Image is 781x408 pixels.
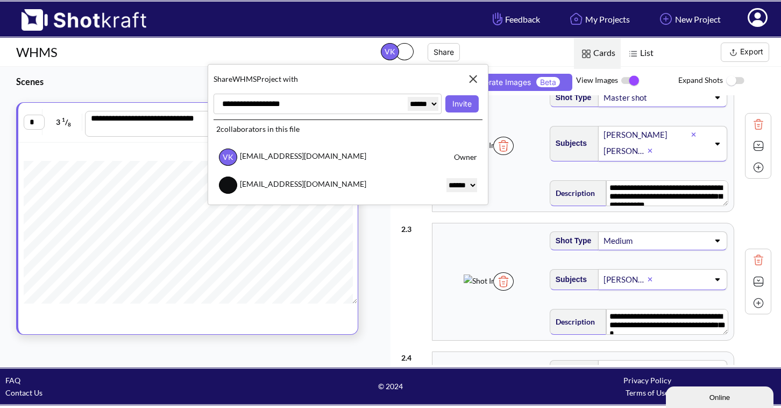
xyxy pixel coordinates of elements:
img: Trash Icon [493,272,514,291]
img: Trash Icon [493,137,514,155]
span: Share WHMS Project with [214,73,458,85]
span: List [621,38,659,69]
span: 3 / [45,114,82,131]
span: Owner [434,151,477,163]
img: Expand Icon [750,273,766,290]
div: Shot ImageTrash IconShot TypeMaster shotSubjects[PERSON_NAME][PERSON_NAME]Description**** **** **... [401,74,771,217]
span: Subjects [550,135,587,152]
img: Add Icon [750,159,766,175]
span: [EMAIL_ADDRESS][DOMAIN_NAME] [219,177,434,194]
span: Expand Shots [678,69,781,93]
span: Subjects [550,271,587,289]
a: My Projects [559,5,638,33]
img: List Icon [626,47,640,61]
span: View Images [576,69,679,92]
div: [PERSON_NAME] [602,272,648,287]
img: Trash Icon [750,116,766,132]
img: ToggleOn Icon [618,69,642,92]
span: Shot Type [550,89,592,107]
span: Cards [574,38,621,69]
a: New Project [649,5,729,33]
a: Contact Us [5,388,42,397]
a: FAQ [5,376,20,385]
span: [EMAIL_ADDRESS][DOMAIN_NAME] [219,149,434,166]
span: Shot Type [550,361,592,378]
img: Export Icon [727,46,740,59]
button: Generate ImagesBeta [459,74,572,91]
span: Beta [536,77,560,87]
div: Terms of Use [519,386,776,399]
div: 2 collaborators in this file [214,119,482,138]
img: Close Icon [464,70,482,88]
span: Feedback [490,13,540,25]
button: Invite [445,95,478,112]
img: Card Icon [579,47,593,61]
div: 2 . 4 [401,346,427,364]
img: Trash Icon [750,252,766,268]
img: Add Icon [657,10,675,28]
iframe: chat widget [666,384,776,408]
span: Description [550,313,595,330]
button: Export [721,43,769,62]
img: Expand Icon [750,138,766,154]
h3: Scenes [16,75,364,88]
span: Description [550,184,595,202]
span: 8 [68,121,71,128]
span: VK [381,43,399,60]
div: [PERSON_NAME] [602,144,648,158]
span: © 2024 [262,380,519,392]
img: ToggleOff Icon [723,69,747,93]
div: [PERSON_NAME] [602,128,691,142]
div: Medium [602,234,656,248]
span: Shot Type [550,232,592,250]
button: Share [428,43,460,61]
div: Privacy Policy [519,374,776,386]
img: Home Icon [567,10,585,28]
span: 1 [62,116,65,123]
img: Add Icon [750,295,766,311]
div: Master shot [602,90,656,105]
div: 2 . 3 [401,217,427,235]
div: CU [602,362,656,377]
span: VK [219,149,237,166]
img: Shot Image [464,275,509,287]
img: Hand Icon [490,10,505,28]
